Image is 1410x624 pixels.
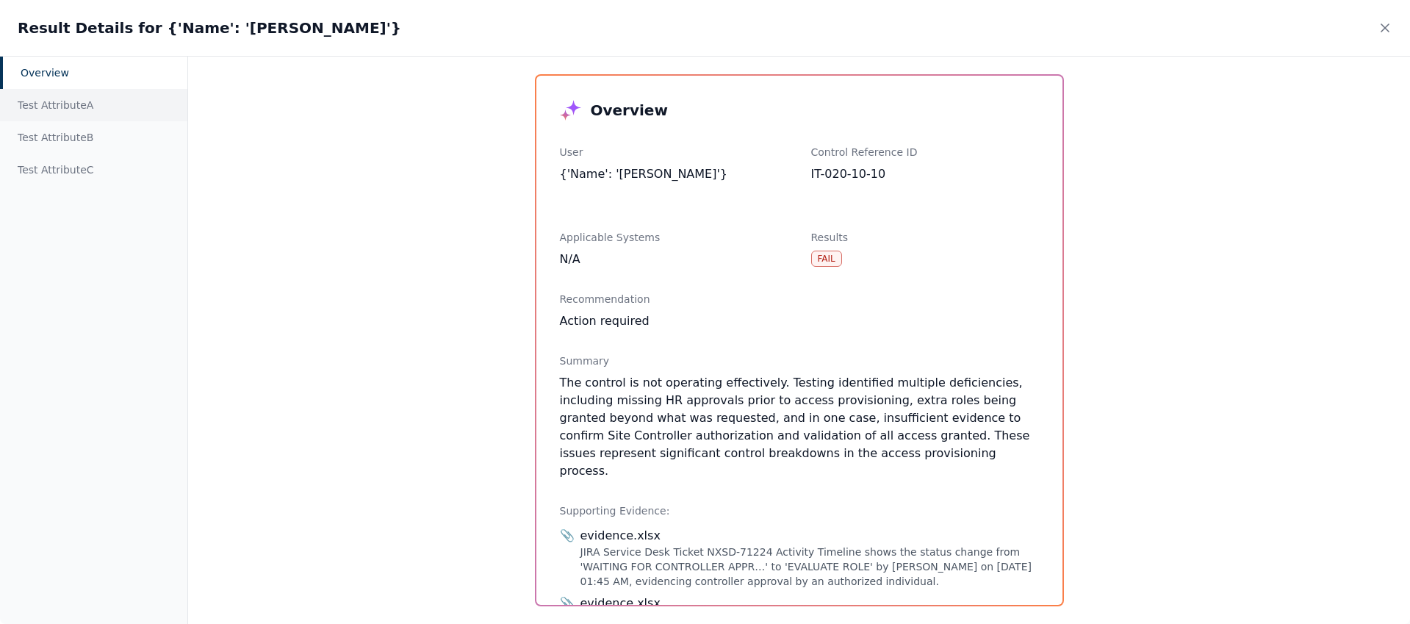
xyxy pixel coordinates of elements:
[560,145,788,159] div: User
[560,595,575,612] span: 📎
[560,354,1039,368] div: Summary
[560,165,788,183] div: {'Name': '[PERSON_NAME]'}
[18,18,401,38] h2: Result Details for {'Name': '[PERSON_NAME]'}
[591,100,668,121] h3: Overview
[811,165,1039,183] div: IT-020-10-10
[560,251,788,268] div: N/A
[811,230,1039,245] div: Results
[560,527,575,545] span: 📎
[560,503,1039,518] div: Supporting Evidence:
[560,230,788,245] div: Applicable Systems
[560,312,1039,330] div: Action required
[811,251,842,267] div: Fail
[560,374,1039,480] div: The control is not operating effectively. Testing identified multiple deficiencies, including mis...
[580,595,1039,612] div: evidence.xlsx
[811,145,1039,159] div: Control Reference ID
[560,292,1039,306] div: Recommendation
[580,545,1039,589] div: JIRA Service Desk Ticket NXSD-71224 Activity Timeline shows the status change from 'WAITING FOR C...
[580,527,1039,545] div: evidence.xlsx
